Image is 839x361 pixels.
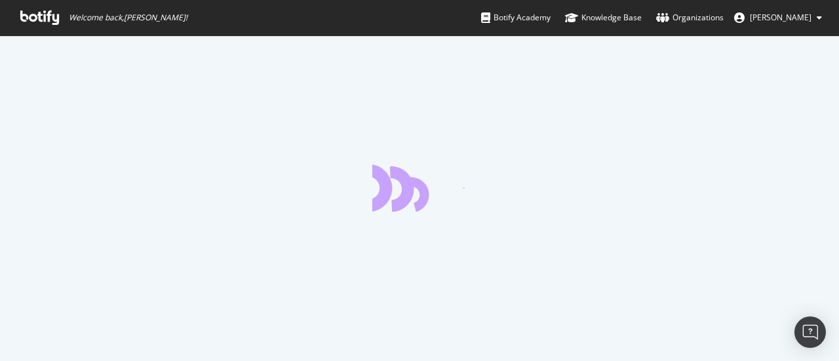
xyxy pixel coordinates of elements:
button: [PERSON_NAME] [724,7,832,28]
div: Botify Academy [481,11,551,24]
div: Knowledge Base [565,11,642,24]
span: Welcome back, [PERSON_NAME] ! [69,12,187,23]
div: Open Intercom Messenger [794,316,826,348]
div: animation [372,164,467,212]
span: Harry Hji kakou [750,12,811,23]
div: Organizations [656,11,724,24]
